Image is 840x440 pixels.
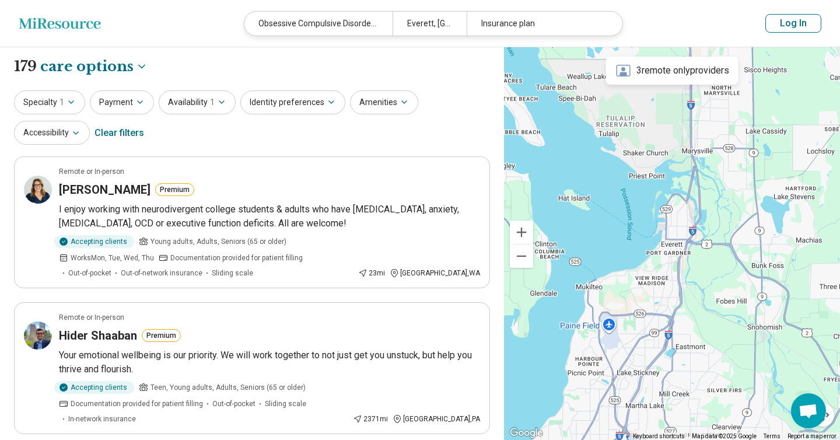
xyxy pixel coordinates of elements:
[212,399,256,409] span: Out-of-pocket
[350,90,418,114] button: Amenities
[393,414,480,424] div: [GEOGRAPHIC_DATA] , PA
[150,236,286,247] span: Young adults, Adults, Seniors (65 or older)
[764,433,780,439] a: Terms (opens in new tab)
[59,202,480,231] p: I enjoy working with neurodivergent college students & adults who have [MEDICAL_DATA], anxiety, [...
[59,348,480,376] p: Your emotional wellbeing is our priority. We will work together to not just get you unstuck, but ...
[212,268,253,278] span: Sliding scale
[142,329,181,342] button: Premium
[159,90,236,114] button: Availability1
[353,414,388,424] div: 2371 mi
[155,183,194,196] button: Premium
[71,399,203,409] span: Documentation provided for patient filling
[765,14,821,33] button: Log In
[121,268,202,278] span: Out-of-network insurance
[240,90,345,114] button: Identity preferences
[40,57,134,76] span: care options
[210,96,215,109] span: 1
[60,96,64,109] span: 1
[71,253,154,263] span: Works Mon, Tue, Wed, Thu
[14,121,90,145] button: Accessibility
[54,235,134,248] div: Accepting clients
[14,90,85,114] button: Specialty1
[390,268,480,278] div: [GEOGRAPHIC_DATA] , WA
[244,12,393,36] div: Obsessive Compulsive Disorder (OCD)
[90,90,154,114] button: Payment
[170,253,303,263] span: Documentation provided for patient filling
[14,57,148,76] h1: 179
[59,327,137,344] h3: Hider Shaaban
[68,414,136,424] span: In-network insurance
[510,245,533,268] button: Zoom out
[59,166,124,177] p: Remote or In-person
[393,12,467,36] div: Everett, [GEOGRAPHIC_DATA]
[94,119,144,147] div: Clear filters
[692,433,757,439] span: Map data ©2025 Google
[68,268,111,278] span: Out-of-pocket
[59,181,150,198] h3: [PERSON_NAME]
[59,312,124,323] p: Remote or In-person
[358,268,385,278] div: 23 mi
[150,382,306,393] span: Teen, Young adults, Adults, Seniors (65 or older)
[40,57,148,76] button: Care options
[787,433,836,439] a: Report a map error
[791,393,826,428] div: Open chat
[467,12,615,36] div: Insurance plan
[265,399,306,409] span: Sliding scale
[54,381,134,394] div: Accepting clients
[510,221,533,244] button: Zoom in
[606,57,738,85] div: 3 remote only providers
